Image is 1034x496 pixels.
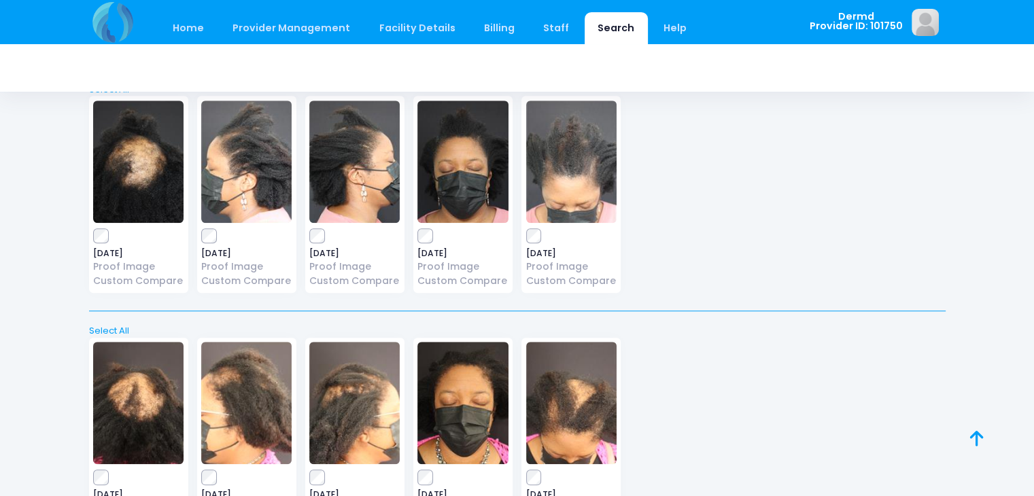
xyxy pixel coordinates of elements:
img: image [526,101,617,223]
a: Custom Compare [526,274,617,288]
img: image [417,342,508,464]
a: Proof Image [201,260,292,274]
img: image [93,342,184,464]
img: image [912,9,939,36]
a: Provider Management [220,12,364,44]
a: Custom Compare [93,274,184,288]
a: Custom Compare [201,274,292,288]
a: Home [160,12,218,44]
img: image [201,101,292,223]
span: [DATE] [417,249,508,258]
a: Custom Compare [417,274,508,288]
a: Proof Image [526,260,617,274]
a: Staff [530,12,583,44]
a: Custom Compare [309,274,400,288]
a: Help [650,12,700,44]
span: [DATE] [201,249,292,258]
a: Select All [84,324,950,338]
img: image [93,101,184,223]
span: [DATE] [309,249,400,258]
img: image [417,101,508,223]
a: Proof Image [93,260,184,274]
a: Search [585,12,648,44]
a: Facility Details [366,12,468,44]
span: [DATE] [93,249,184,258]
img: image [309,101,400,223]
span: [DATE] [526,249,617,258]
img: image [201,342,292,464]
img: image [309,342,400,464]
a: Billing [470,12,528,44]
span: Dermd Provider ID: 101750 [810,12,903,31]
a: Proof Image [417,260,508,274]
img: image [526,342,617,464]
a: Proof Image [309,260,400,274]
